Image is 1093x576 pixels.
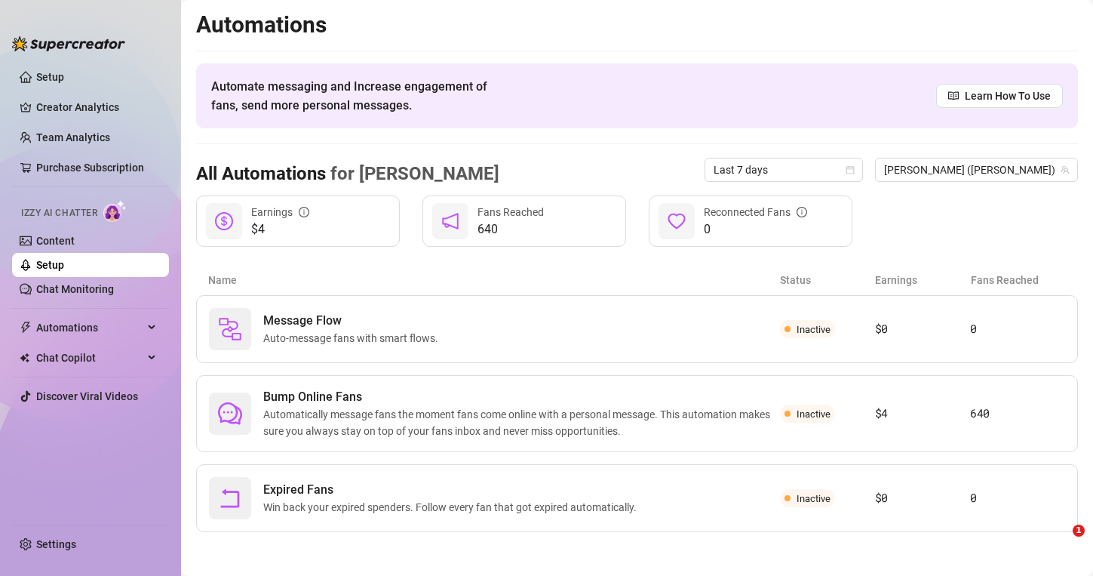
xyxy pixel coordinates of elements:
span: rollback [218,486,242,510]
span: Expired Fans [263,481,643,499]
span: Last 7 days [714,159,854,181]
span: Chat Copilot [36,346,143,370]
a: Team Analytics [36,131,110,143]
article: $0 [875,489,970,507]
span: Inactive [797,493,830,504]
span: Automations [36,316,143,340]
span: Win back your expired spenders. Follow every fan that got expired automatically. [263,499,643,516]
span: 0 [704,220,807,239]
h2: Automations [196,11,1078,39]
img: AI Chatter [103,200,127,222]
span: thunderbolt [20,322,32,334]
div: Reconnected Fans [704,204,807,220]
span: Inactive [797,408,830,420]
article: Earnings [875,272,970,288]
img: Chat Copilot [20,353,29,363]
a: Content [36,235,75,247]
span: info-circle [299,207,309,217]
article: 0 [970,489,1065,507]
span: Learn How To Use [965,88,1051,104]
span: Ashley (ashleybellevip) [884,159,1069,181]
iframe: Intercom live chat [1042,525,1078,561]
a: Settings [36,538,76,550]
article: $0 [875,320,970,338]
article: Name [208,272,780,288]
span: Bump Online Fans [263,388,780,406]
span: $4 [251,220,309,239]
span: Izzy AI Chatter [21,206,97,220]
span: info-circle [797,207,807,217]
a: Setup [36,71,64,83]
article: 640 [970,405,1065,423]
span: notification [441,212,459,230]
span: 1 [1073,525,1085,537]
span: Automate messaging and Increase engagement of fans, send more personal messages. [211,77,502,115]
span: Message Flow [263,312,444,330]
span: 640 [477,220,544,239]
a: Chat Monitoring [36,283,114,295]
span: for [PERSON_NAME] [326,163,499,184]
img: logo-BBDzfeDw.svg [12,36,125,51]
article: Status [780,272,875,288]
span: comment [218,402,242,426]
span: read [948,91,959,101]
article: 0 [970,320,1065,338]
span: Automatically message fans the moment fans come online with a personal message. This automation m... [263,406,780,439]
span: dollar [215,212,233,230]
span: Auto-message fans with smart flows. [263,330,444,347]
span: Inactive [797,324,830,335]
span: heart [668,212,686,230]
div: Earnings [251,204,309,220]
a: Setup [36,259,64,271]
a: Discover Viral Videos [36,390,138,402]
article: Fans Reached [971,272,1066,288]
h3: All Automations [196,162,499,186]
img: svg%3e [218,317,242,341]
span: Fans Reached [477,206,544,218]
a: Learn How To Use [936,84,1063,108]
article: $4 [875,405,970,423]
span: calendar [846,165,855,174]
a: Purchase Subscription [36,162,144,174]
a: Creator Analytics [36,95,157,119]
span: team [1061,165,1070,174]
